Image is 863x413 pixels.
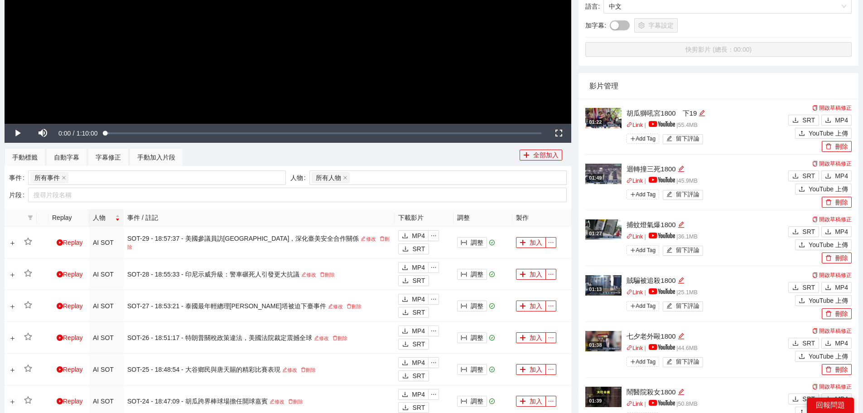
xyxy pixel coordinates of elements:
[588,341,603,349] div: 01:38
[520,271,526,278] span: plus
[398,275,429,286] button: downloadSRT
[9,335,16,342] button: 展開行
[627,401,632,407] span: link
[9,398,16,405] button: 展開行
[835,338,848,348] span: MP4
[825,366,832,374] span: delete
[546,239,556,246] span: ellipsis
[545,364,556,375] button: ellipsis
[678,165,685,172] span: edit
[809,184,848,194] span: YouTube 上傳
[649,400,675,406] img: yt_logo_rgb_light.a676ea31.png
[825,199,832,206] span: delete
[835,115,848,125] span: MP4
[678,221,685,228] span: edit
[127,234,391,251] div: SOT-29 - 18:57:37 - 美國參議員訪[GEOGRAPHIC_DATA]，深化臺美安全合作關係
[461,271,467,278] span: column-width
[345,304,363,309] a: 刪除
[795,184,852,194] button: uploadYouTube 上傳
[589,73,848,99] div: 影片管理
[788,226,819,237] button: downloadSRT
[288,399,293,404] span: delete
[30,124,55,143] button: Mute
[802,115,815,125] span: SRT
[516,396,546,407] button: plus加入
[627,345,643,351] a: linkLink
[812,217,818,222] span: copy
[807,398,854,413] div: 回報問題
[34,173,60,183] span: 所有事件
[398,370,429,381] button: downloadSRT
[461,398,467,405] span: column-width
[812,161,818,166] span: copy
[792,117,799,124] span: download
[812,160,852,167] a: 開啟草稿修正
[802,171,815,181] span: SRT
[301,272,306,277] span: edit
[627,189,659,199] span: Add Tag
[412,389,425,399] span: MP4
[821,282,852,293] button: downloadMP4
[312,335,331,341] a: 修改
[57,303,63,309] span: play-circle
[666,303,672,310] span: edit
[520,366,526,374] span: plus
[520,239,526,247] span: plus
[512,209,571,227] th: 製作
[520,150,562,160] button: plus全部加入
[93,213,113,223] span: 人物
[320,272,325,277] span: delete
[57,335,63,341] span: play-circle
[347,304,352,309] span: delete
[666,359,672,365] span: edit
[398,243,429,254] button: downloadSRT
[402,391,408,398] span: download
[699,108,705,119] div: 編輯
[428,389,439,400] button: ellipsis
[333,335,337,340] span: delete
[649,288,675,294] img: yt_logo_rgb_light.a676ea31.png
[627,177,786,186] p: | | 45.9 MB
[412,371,425,381] span: SRT
[57,302,83,310] a: Replay
[299,367,318,373] a: 刪除
[821,226,852,237] button: downloadMP4
[402,264,408,272] span: download
[398,357,429,368] button: downloadMP4
[822,253,852,263] button: delete刪除
[821,115,852,126] button: downloadMP4
[9,188,28,202] label: 片段
[73,130,75,137] span: /
[9,170,28,185] label: 事件
[57,398,83,405] a: Replay
[398,230,429,241] button: downloadMP4
[795,128,852,139] button: uploadYouTube 上傳
[627,289,643,296] a: linkLink
[799,353,805,360] span: upload
[835,171,848,181] span: MP4
[412,326,425,336] span: MP4
[26,215,35,220] span: filter
[461,239,467,247] span: column-width
[457,269,487,280] button: column-width調整
[545,396,556,407] button: ellipsis
[77,130,98,137] span: 1:10:00
[402,404,409,412] span: download
[412,339,425,349] span: SRT
[795,239,852,250] button: uploadYouTube 上傳
[545,332,556,343] button: ellipsis
[663,190,703,200] button: edit留下評論
[627,178,643,184] a: linkLink
[812,384,818,389] span: copy
[802,338,815,348] span: SRT
[57,366,63,373] span: play-circle
[290,170,309,185] label: 人物
[792,228,799,236] span: download
[812,328,852,334] a: 開啟草稿修正
[318,272,337,277] a: 刪除
[412,276,425,286] span: SRT
[588,174,603,182] div: 01:49
[461,335,467,342] span: column-width
[546,366,556,373] span: ellipsis
[812,272,852,278] a: 開啟草稿修正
